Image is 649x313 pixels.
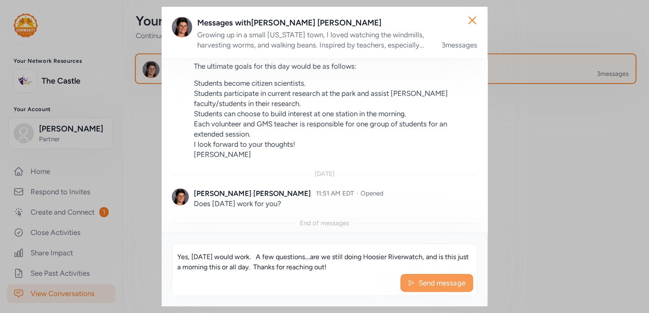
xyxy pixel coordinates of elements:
[442,40,477,50] div: 3 messages
[194,188,311,198] div: [PERSON_NAME] [PERSON_NAME]
[316,190,354,197] span: 11:51 AM EDT
[194,78,477,159] p: Students become citizen scientists. Students participate in current research at the park and assi...
[194,198,477,209] p: Does [DATE] work for you?
[194,61,477,71] p: The ultimate goals for this day would be as follows:
[418,278,466,288] span: Send message
[172,244,477,271] textarea: Hi [PERSON_NAME], Yes, [DATE] would work. A few questions....are we still doing Hoosier Riverwatc...
[172,17,192,37] img: Avatar
[172,188,189,205] img: Avatar
[356,190,358,197] span: ·
[300,219,349,227] div: End of messages
[197,30,431,50] div: Growing up in a small [US_STATE] town, I loved watching the windmills, harvesting worms, and walk...
[315,170,335,178] div: [DATE]
[400,274,473,292] button: Send message
[361,190,383,197] span: Opened
[197,17,477,29] div: Messages with [PERSON_NAME] [PERSON_NAME]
